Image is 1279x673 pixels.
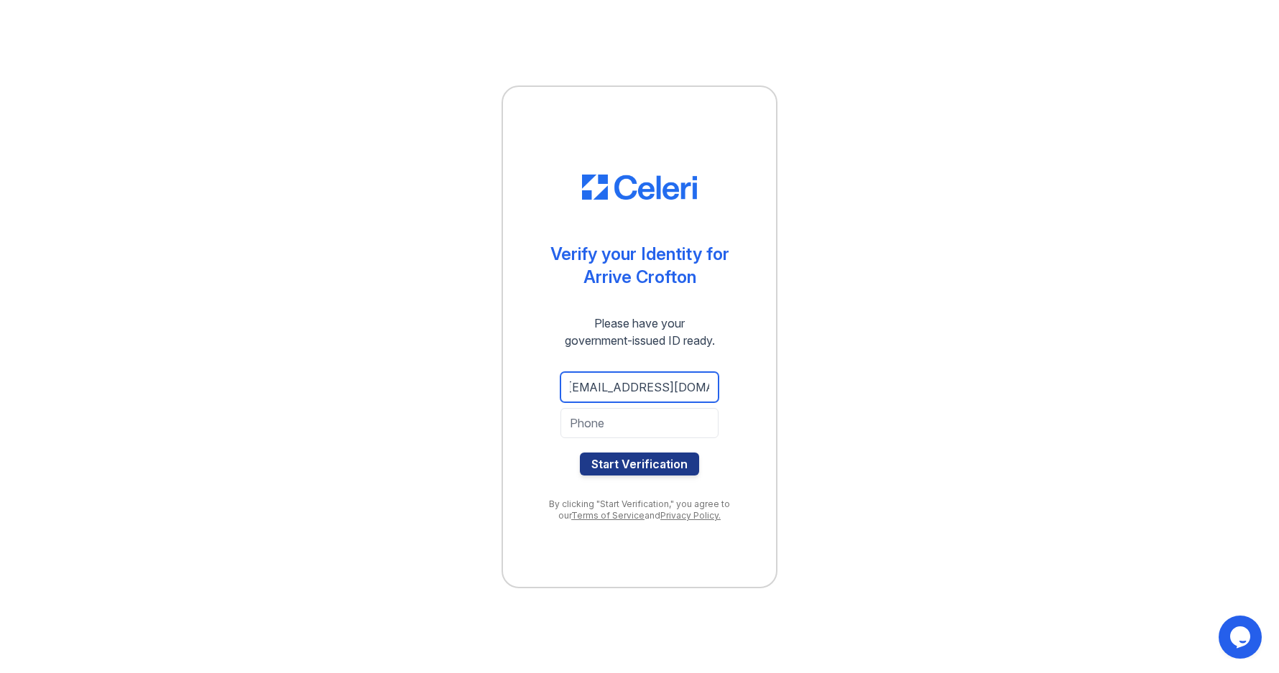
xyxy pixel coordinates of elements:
[1219,616,1265,659] iframe: chat widget
[660,510,721,521] a: Privacy Policy.
[539,315,741,349] div: Please have your government-issued ID ready.
[582,175,697,200] img: CE_Logo_Blue-a8612792a0a2168367f1c8372b55b34899dd931a85d93a1a3d3e32e68fde9ad4.png
[580,452,699,475] button: Start Verification
[571,510,645,521] a: Terms of Service
[550,243,729,289] div: Verify your Identity for Arrive Crofton
[560,372,719,402] input: Email
[560,408,719,438] input: Phone
[532,498,747,521] div: By clicking "Start Verification," you agree to our and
